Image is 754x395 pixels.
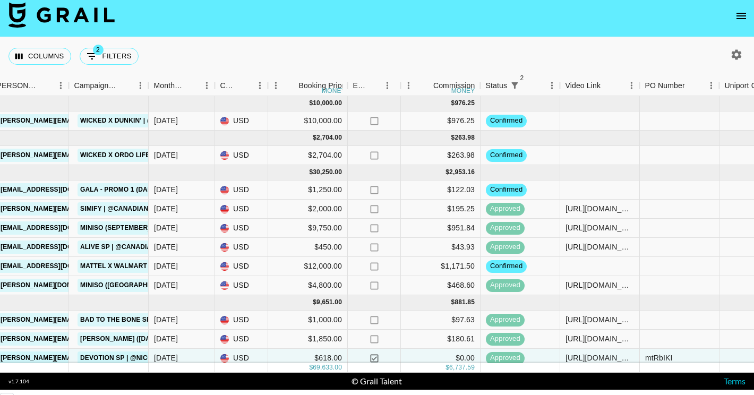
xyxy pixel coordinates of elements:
[184,78,199,93] button: Sort
[347,75,400,96] div: Expenses: Remove Commission?
[237,78,252,93] button: Sort
[486,204,525,214] span: approved
[252,78,268,93] button: Menu
[451,99,455,108] div: $
[486,334,525,344] span: approved
[309,99,313,108] div: $
[154,261,178,271] div: Sep '25
[486,315,525,325] span: approved
[215,219,268,238] div: USD
[486,280,525,290] span: approved
[565,222,634,233] div: https://www.instagram.com/reel/DOolBIOEs87/?igsh=MTQ1MGE3Y2pkMThhag==
[78,114,223,127] a: Wicked x Dunkin' | @mrthomasenglish
[268,238,348,257] div: $450.00
[522,78,537,93] button: Sort
[154,203,178,214] div: Sep '25
[560,75,639,96] div: Video Link
[486,242,525,252] span: approved
[154,184,178,195] div: Sep '25
[401,219,481,238] div: $951.84
[74,75,117,96] div: Campaign (Type)
[401,200,481,219] div: $195.25
[154,314,178,325] div: Aug '25
[731,5,752,27] button: open drawer
[309,363,313,372] div: $
[215,181,268,200] div: USD
[215,200,268,219] div: USD
[645,75,684,96] div: PO Number
[451,298,455,307] div: $
[316,133,342,142] div: 2,704.00
[78,313,241,327] a: Bad to the Bone SP | @nicolasandemiliano
[418,78,433,93] button: Sort
[401,238,481,257] div: $43.93
[215,75,268,96] div: Currency
[78,241,198,254] a: Alive SP | @canadiantravelgal
[8,48,71,65] button: Select columns
[268,78,284,93] button: Menu
[352,376,402,387] div: © Grail Talent
[215,311,268,330] div: USD
[544,78,560,93] button: Menu
[215,330,268,349] div: USD
[313,363,342,372] div: 69,633.00
[313,133,316,142] div: $
[507,78,522,93] div: 2 active filters
[685,78,700,93] button: Sort
[565,203,634,214] div: https://www.tiktok.com/@canadiantravelgal/video/7548537554786700552
[215,349,268,368] div: USD
[93,45,104,55] span: 2
[565,353,634,363] div: https://www.instagram.com/p/DMQltQ7uNF4/
[565,333,634,344] div: https://www.instagram.com/reel/DNlx4MJOZNo/?igsh=ejJ2em4xMDdyaHMz
[268,200,348,219] div: $2,000.00
[645,353,673,363] div: mtRbIKI
[68,75,148,96] div: Campaign (Type)
[215,111,268,131] div: USD
[268,181,348,200] div: $1,250.00
[313,298,316,307] div: $
[268,257,348,276] div: $12,000.00
[565,314,634,325] div: https://www.tiktok.com/@nicolasandemiliano/video/7539641402834095415?lang=en
[565,280,634,290] div: https://www.instagram.com/reel/DOobGyND5pZ/?igsh=MjBwNGI1aHZsczlq
[401,330,481,349] div: $180.61
[455,99,475,108] div: 976.25
[565,242,634,252] div: https://www.tiktok.com/@canadiantravelgal/video/7545986027614227730
[78,332,252,346] a: [PERSON_NAME] ([DATE]) | @nicolasandemiliano
[78,279,361,292] a: Miniso ([GEOGRAPHIC_DATA], [GEOGRAPHIC_DATA] Pop-Up) | @mrthomasenglish
[8,2,115,28] img: Grail Talent
[322,88,346,94] div: money
[154,333,178,344] div: Aug '25
[455,133,475,142] div: 263.98
[154,115,178,126] div: Nov '25
[298,75,345,96] div: Booking Price
[486,223,525,233] span: approved
[38,78,53,93] button: Sort
[78,183,189,196] a: GALA - Promo 1 (Dance Clip A)
[78,260,229,273] a: Mattel x Walmart | @mrthomasenglish
[449,363,475,372] div: 6,737.59
[153,75,184,96] div: Month Due
[455,298,475,307] div: 881.85
[400,78,416,93] button: Menu
[8,378,29,385] div: v 1.7.104
[401,181,481,200] div: $122.03
[486,353,525,363] span: approved
[401,349,481,368] div: $0.00
[132,78,148,93] button: Menu
[284,78,298,93] button: Sort
[220,75,237,96] div: Currency
[486,261,527,271] span: confirmed
[401,311,481,330] div: $97.63
[451,133,455,142] div: $
[78,351,214,365] a: Devotion SP | @nicolasandemiliano
[199,78,215,93] button: Menu
[268,146,348,165] div: $2,704.00
[485,75,507,96] div: Status
[367,78,382,93] button: Sort
[601,78,615,93] button: Sort
[401,276,481,295] div: $468.60
[154,353,178,363] div: Aug '25
[445,168,449,177] div: $
[623,78,639,93] button: Menu
[703,78,719,93] button: Menu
